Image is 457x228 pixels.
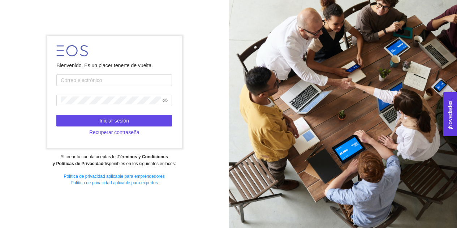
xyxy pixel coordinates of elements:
span: Recuperar contraseña [89,128,139,136]
img: LOGO [56,45,88,56]
button: Iniciar sesión [56,115,172,126]
a: Política de privacidad aplicable para emprendedores [64,174,165,179]
input: Correo electrónico [56,74,172,86]
a: Recuperar contraseña [56,129,172,135]
div: Bienvenido. Es un placer tenerte de vuelta. [56,61,172,69]
strong: Términos y Condiciones y Políticas de Privacidad [52,154,168,166]
span: Iniciar sesión [99,117,129,125]
button: Recuperar contraseña [56,126,172,138]
span: eye-invisible [163,98,168,103]
div: Al crear tu cuenta aceptas los disponibles en los siguientes enlaces: [5,154,224,167]
button: Open Feedback Widget [443,92,457,136]
a: Política de privacidad aplicable para expertos [71,180,158,185]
